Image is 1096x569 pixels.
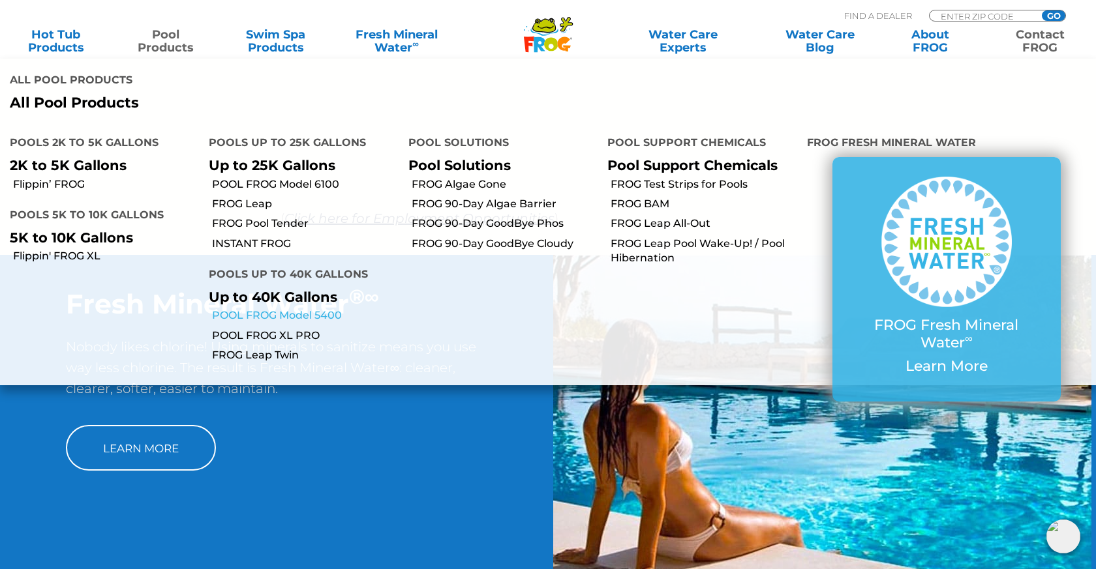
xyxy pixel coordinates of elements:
a: All Pool Products [10,95,538,111]
a: Swim SpaProducts [233,28,318,54]
a: AboutFROG [887,28,973,54]
a: FROG Fresh Mineral Water∞ Learn More [859,177,1035,381]
a: PoolProducts [123,28,209,54]
a: FROG Leap [212,197,398,211]
a: FROG Leap Twin [212,348,398,362]
a: Water CareBlog [777,28,862,54]
a: FROG 90-Day GoodBye Phos [412,216,598,231]
h4: Pools up to 40K Gallons [209,263,388,289]
h4: Pools 5K to 10K Gallons [10,203,189,229]
a: Flippin' FROG XL [13,249,199,263]
a: FROG Leap Pool Wake-Up! / Pool Hibernation [611,237,797,266]
a: FROG Test Strips for Pools [611,177,797,192]
p: Up to 40K Gallons [209,289,388,305]
img: openIcon [1046,519,1080,553]
a: POOL FROG Model 5400 [212,308,398,323]
p: FROG Fresh Mineral Water [859,317,1035,351]
a: FROG Algae Gone [412,177,598,192]
p: 5K to 10K Gallons [10,229,189,246]
a: ContactFROG [997,28,1083,54]
a: FROG Pool Tender [212,216,398,231]
a: FROG 90-Day GoodBye Cloudy [412,237,598,251]
input: Zip Code Form [939,10,1027,22]
h4: Pools 2K to 5K Gallons [10,131,189,157]
a: FROG BAM [611,197,797,211]
h4: Pool Support Chemicals [607,131,787,157]
p: Find A Dealer [844,10,912,22]
a: Fresh MineralWater∞ [343,28,450,54]
p: Pool Support Chemicals [607,157,787,173]
h4: Pool Solutions [408,131,588,157]
sup: ∞ [412,38,419,49]
sup: ∞ [965,332,973,345]
a: POOL FROG Model 6100 [212,177,398,192]
a: Pool Solutions [408,157,511,173]
a: FROG 90-Day Algae Barrier [412,197,598,211]
a: POOL FROG XL PRO [212,328,398,343]
a: FROG Leap All-Out [611,216,797,231]
h4: FROG Fresh Mineral Water [807,131,1086,157]
input: GO [1042,10,1065,21]
a: Water CareExperts [614,28,753,54]
a: Learn More [66,425,216,471]
p: 2K to 5K Gallons [10,157,189,173]
h4: Pools up to 25K Gallons [209,131,388,157]
a: Flippin’ FROG [13,177,199,192]
p: Learn More [859,358,1035,375]
a: Hot TubProducts [13,28,99,54]
p: Up to 25K Gallons [209,157,388,173]
h4: All Pool Products [10,68,538,95]
a: INSTANT FROG [212,237,398,251]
